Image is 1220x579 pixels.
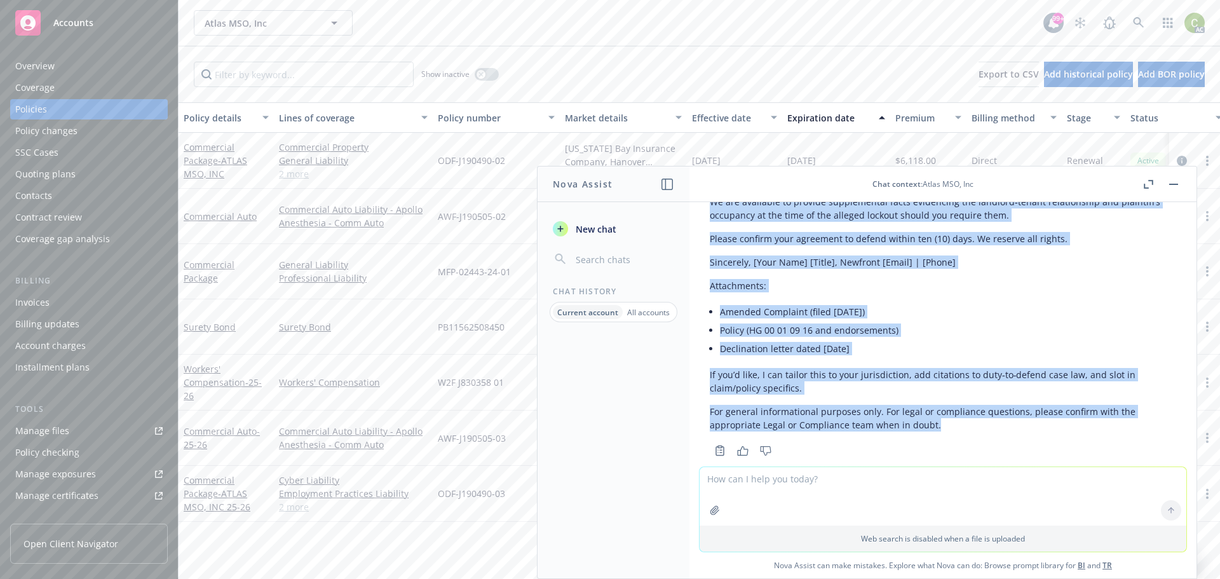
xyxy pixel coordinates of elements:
[279,140,428,154] a: Commercial Property
[1062,102,1125,133] button: Stage
[710,368,1176,395] p: If you’d like, I can tailor this to your jurisdiction, add citations to duty‑to‑defend case law, ...
[707,533,1179,544] p: Web search is disabled when a file is uploaded
[872,179,921,189] span: Chat context
[274,102,433,133] button: Lines of coverage
[710,279,1176,292] p: Attachments:
[1097,10,1122,36] a: Report a Bug
[438,487,505,500] span: ODF-J190490-03
[538,286,689,297] div: Chat History
[10,164,168,184] a: Quoting plans
[15,442,79,463] div: Policy checking
[1200,264,1215,279] a: more
[1155,10,1181,36] a: Switch app
[438,210,506,223] span: AWF-J190505-02
[438,320,505,334] span: PB11562508450
[53,18,93,28] span: Accounts
[1200,375,1215,390] a: more
[872,179,973,189] div: : Atlas MSO, Inc
[184,259,234,284] a: Commercial Package
[15,99,47,119] div: Policies
[1174,153,1189,168] a: circleInformation
[10,275,168,287] div: Billing
[10,507,168,528] a: Manage claims
[548,217,679,240] button: New chat
[15,421,69,441] div: Manage files
[438,376,504,389] span: W2F J830358 01
[10,486,168,506] a: Manage certificates
[279,500,428,514] a: 2 more
[714,445,726,456] svg: Copy to clipboard
[10,99,168,119] a: Policies
[710,232,1176,245] p: Please confirm your agreement to defend within ten (10) days. We reserve all rights.
[972,111,1043,125] div: Billing method
[184,425,260,451] a: Commercial Auto
[279,320,428,334] a: Surety Bond
[692,154,721,167] span: [DATE]
[687,102,782,133] button: Effective date
[184,474,250,513] a: Commercial Package
[205,17,315,30] span: Atlas MSO, Inc
[194,62,414,87] input: Filter by keyword...
[438,154,505,167] span: ODF-J190490-02
[279,167,428,181] a: 2 more
[24,537,118,550] span: Open Client Navigator
[565,111,668,125] div: Market details
[10,292,168,313] a: Invoices
[1138,62,1205,87] button: Add BOR policy
[184,321,236,333] a: Surety Bond
[787,154,816,167] span: [DATE]
[1067,111,1106,125] div: Stage
[179,102,274,133] button: Policy details
[279,203,428,229] a: Commercial Auto Liability - Apollo Anesthesia - Comm Auto
[1044,68,1133,80] span: Add historical policy
[1200,430,1215,446] a: more
[10,186,168,206] a: Contacts
[15,142,58,163] div: SSC Cases
[966,102,1062,133] button: Billing method
[279,376,428,389] a: Workers' Compensation
[10,229,168,249] a: Coverage gap analysis
[10,142,168,163] a: SSC Cases
[553,177,613,191] h1: Nova Assist
[184,111,255,125] div: Policy details
[1067,10,1093,36] a: Stop snowing
[560,102,687,133] button: Market details
[1135,155,1161,167] span: Active
[10,442,168,463] a: Policy checking
[710,255,1176,269] p: Sincerely, [Your Name] [Title], Newfront [Email] | [Phone]
[421,69,470,79] span: Show inactive
[895,111,947,125] div: Premium
[10,56,168,76] a: Overview
[573,222,616,236] span: New chat
[1138,68,1205,80] span: Add BOR policy
[1126,10,1151,36] a: Search
[15,207,82,228] div: Contract review
[279,258,428,271] a: General Liability
[194,10,353,36] button: Atlas MSO, Inc
[1200,486,1215,501] a: more
[895,154,936,167] span: $6,118.00
[279,425,428,451] a: Commercial Auto Liability - Apollo Anesthesia - Comm Auto
[10,421,168,441] a: Manage files
[710,405,1176,432] p: For general informational purposes only. For legal or compliance questions, please confirm with t...
[10,207,168,228] a: Contract review
[1044,62,1133,87] button: Add historical policy
[756,442,776,460] button: Thumbs down
[279,271,428,285] a: Professional Liability
[10,314,168,334] a: Billing updates
[15,121,78,141] div: Policy changes
[1200,153,1215,168] a: more
[979,62,1039,87] button: Export to CSV
[15,464,96,484] div: Manage exposures
[15,229,110,249] div: Coverage gap analysis
[438,432,506,445] span: AWF-J190505-03
[10,464,168,484] a: Manage exposures
[279,473,428,487] a: Cyber Liability
[720,303,1176,321] li: Amended Complaint (filed [DATE])
[1052,13,1064,24] div: 99+
[15,164,76,184] div: Quoting plans
[184,363,262,402] a: Workers' Compensation
[15,336,86,356] div: Account charges
[720,321,1176,339] li: Policy (HG 00 01 09 16 and endorsements)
